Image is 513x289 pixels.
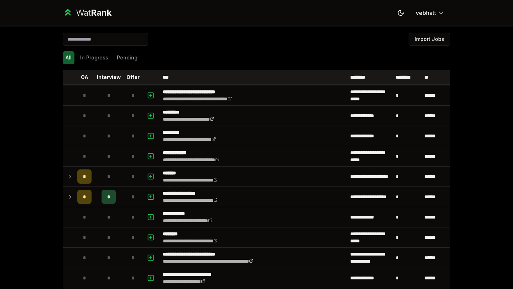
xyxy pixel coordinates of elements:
[416,9,436,17] span: vebhatt
[91,7,112,18] span: Rank
[77,51,111,64] button: In Progress
[410,6,450,19] button: vebhatt
[76,7,112,19] div: Wat
[63,7,112,19] a: WatRank
[63,51,74,64] button: All
[97,74,121,81] p: Interview
[114,51,140,64] button: Pending
[409,33,450,46] button: Import Jobs
[81,74,88,81] p: OA
[126,74,140,81] p: Offer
